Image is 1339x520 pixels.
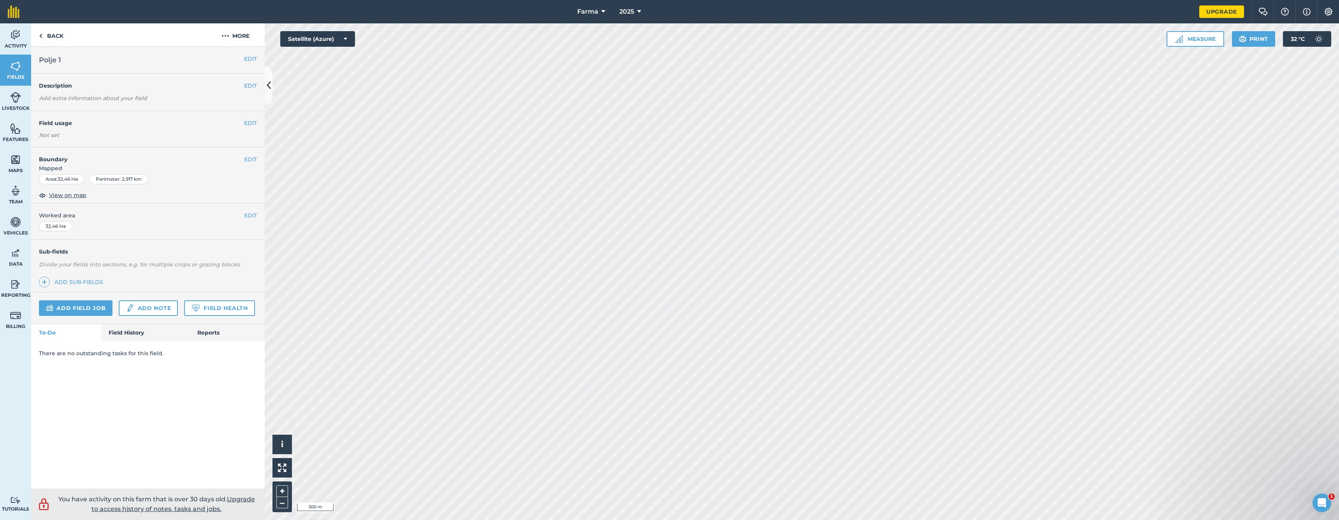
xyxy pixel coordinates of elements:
img: svg+xml;base64,PHN2ZyB4bWxucz0iaHR0cDovL3d3dy53My5vcmcvMjAwMC9zdmciIHdpZHRoPSI5IiBoZWlnaHQ9IjI0Ii... [39,31,42,41]
img: svg+xml;base64,PHN2ZyB4bWxucz0iaHR0cDovL3d3dy53My5vcmcvMjAwMC9zdmciIHdpZHRoPSI1NiIgaGVpZ2h0PSI2MC... [10,60,21,72]
button: i [272,435,292,454]
img: Ruler icon [1175,35,1183,43]
span: View on map [49,191,86,199]
img: svg+xml;base64,PHN2ZyB4bWxucz0iaHR0cDovL3d3dy53My5vcmcvMjAwMC9zdmciIHdpZHRoPSIxNyIgaGVpZ2h0PSIxNy... [1303,7,1311,16]
button: Measure [1167,31,1224,47]
a: Add field job [39,300,112,316]
span: 32 ° C [1291,31,1305,47]
img: svg+xml;base64,PD94bWwgdmVyc2lvbj0iMS4wIiBlbmNvZGluZz0idXRmLTgiPz4KPCEtLSBHZW5lcmF0b3I6IEFkb2JlIE... [126,303,134,313]
em: Divide your fields into sections, e.g. for multiple crops or grazing blocks [39,261,240,268]
h4: Description [39,81,257,90]
img: A question mark icon [1280,8,1290,16]
a: Reports [190,324,265,341]
img: svg+xml;base64,PD94bWwgdmVyc2lvbj0iMS4wIiBlbmNvZGluZz0idXRmLTgiPz4KPCEtLSBHZW5lcmF0b3I6IEFkb2JlIE... [1311,31,1327,47]
img: svg+xml;base64,PHN2ZyB4bWxucz0iaHR0cDovL3d3dy53My5vcmcvMjAwMC9zdmciIHdpZHRoPSIxOSIgaGVpZ2h0PSIyNC... [1239,34,1246,44]
span: Farma [577,7,598,16]
button: EDIT [244,211,257,220]
img: svg+xml;base64,PD94bWwgdmVyc2lvbj0iMS4wIiBlbmNvZGluZz0idXRmLTgiPz4KPCEtLSBHZW5lcmF0b3I6IEFkb2JlIE... [10,279,21,290]
span: 1 [1328,494,1335,500]
a: Field Health [184,300,255,316]
button: Satellite (Azure) [280,31,355,47]
div: 32,46 Ha [39,221,72,231]
button: 32 °C [1283,31,1331,47]
button: Print [1232,31,1276,47]
a: Add note [119,300,178,316]
img: svg+xml;base64,PD94bWwgdmVyc2lvbj0iMS4wIiBlbmNvZGluZz0idXRmLTgiPz4KPCEtLSBHZW5lcmF0b3I6IEFkb2JlIE... [10,216,21,228]
button: View on map [39,190,86,200]
img: svg+xml;base64,PHN2ZyB4bWxucz0iaHR0cDovL3d3dy53My5vcmcvMjAwMC9zdmciIHdpZHRoPSIyMCIgaGVpZ2h0PSIyNC... [221,31,229,41]
img: svg+xml;base64,PD94bWwgdmVyc2lvbj0iMS4wIiBlbmNvZGluZz0idXRmLTgiPz4KPCEtLSBHZW5lcmF0b3I6IEFkb2JlIE... [10,92,21,103]
img: svg+xml;base64,PD94bWwgdmVyc2lvbj0iMS4wIiBlbmNvZGluZz0idXRmLTgiPz4KPCEtLSBHZW5lcmF0b3I6IEFkb2JlIE... [10,29,21,41]
button: EDIT [244,155,257,164]
img: svg+xml;base64,PD94bWwgdmVyc2lvbj0iMS4wIiBlbmNvZGluZz0idXRmLTgiPz4KPCEtLSBHZW5lcmF0b3I6IEFkb2JlIE... [37,497,51,511]
button: – [276,497,288,508]
button: + [276,485,288,497]
div: Perimeter : 2,917 km [89,174,148,184]
img: svg+xml;base64,PD94bWwgdmVyc2lvbj0iMS4wIiBlbmNvZGluZz0idXRmLTgiPz4KPCEtLSBHZW5lcmF0b3I6IEFkb2JlIE... [46,303,53,313]
p: There are no outstanding tasks for this field. [39,349,257,358]
span: 2025 [619,7,634,16]
img: Four arrows, one pointing top left, one top right, one bottom right and the last bottom left [278,464,286,472]
span: Mapped [31,164,265,173]
span: Worked area [39,211,257,220]
a: Add sub-fields [39,277,106,287]
button: EDIT [244,119,257,127]
img: Two speech bubbles overlapping with the left bubble in the forefront [1258,8,1268,16]
button: EDIT [244,81,257,90]
h4: Field usage [39,119,244,127]
h4: Boundary [31,147,244,164]
img: svg+xml;base64,PHN2ZyB4bWxucz0iaHR0cDovL3d3dy53My5vcmcvMjAwMC9zdmciIHdpZHRoPSIxOCIgaGVpZ2h0PSIyNC... [39,190,46,200]
p: You have activity on this farm that is over 30 days old. [54,494,259,514]
span: Polje 1 [39,55,61,65]
a: To-Do [31,324,101,341]
a: Field History [101,324,189,341]
img: svg+xml;base64,PD94bWwgdmVyc2lvbj0iMS4wIiBlbmNvZGluZz0idXRmLTgiPz4KPCEtLSBHZW5lcmF0b3I6IEFkb2JlIE... [10,247,21,259]
button: More [206,23,265,46]
img: svg+xml;base64,PD94bWwgdmVyc2lvbj0iMS4wIiBlbmNvZGluZz0idXRmLTgiPz4KPCEtLSBHZW5lcmF0b3I6IEFkb2JlIE... [10,185,21,197]
a: Upgrade [1199,5,1244,18]
img: svg+xml;base64,PD94bWwgdmVyc2lvbj0iMS4wIiBlbmNvZGluZz0idXRmLTgiPz4KPCEtLSBHZW5lcmF0b3I6IEFkb2JlIE... [10,497,21,504]
h4: Sub-fields [31,247,265,256]
span: i [281,439,283,449]
button: EDIT [244,55,257,63]
iframe: Intercom live chat [1313,494,1331,512]
img: svg+xml;base64,PHN2ZyB4bWxucz0iaHR0cDovL3d3dy53My5vcmcvMjAwMC9zdmciIHdpZHRoPSIxNCIgaGVpZ2h0PSIyNC... [42,277,47,287]
div: Not set [39,131,257,139]
em: Add extra information about your field [39,95,147,102]
a: Back [31,23,71,46]
img: svg+xml;base64,PHN2ZyB4bWxucz0iaHR0cDovL3d3dy53My5vcmcvMjAwMC9zdmciIHdpZHRoPSI1NiIgaGVpZ2h0PSI2MC... [10,123,21,134]
img: svg+xml;base64,PHN2ZyB4bWxucz0iaHR0cDovL3d3dy53My5vcmcvMjAwMC9zdmciIHdpZHRoPSI1NiIgaGVpZ2h0PSI2MC... [10,154,21,166]
div: Area : 32,46 Ha [39,174,84,184]
img: A cog icon [1324,8,1333,16]
img: svg+xml;base64,PD94bWwgdmVyc2lvbj0iMS4wIiBlbmNvZGluZz0idXRmLTgiPz4KPCEtLSBHZW5lcmF0b3I6IEFkb2JlIE... [10,310,21,321]
img: fieldmargin Logo [8,5,19,18]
